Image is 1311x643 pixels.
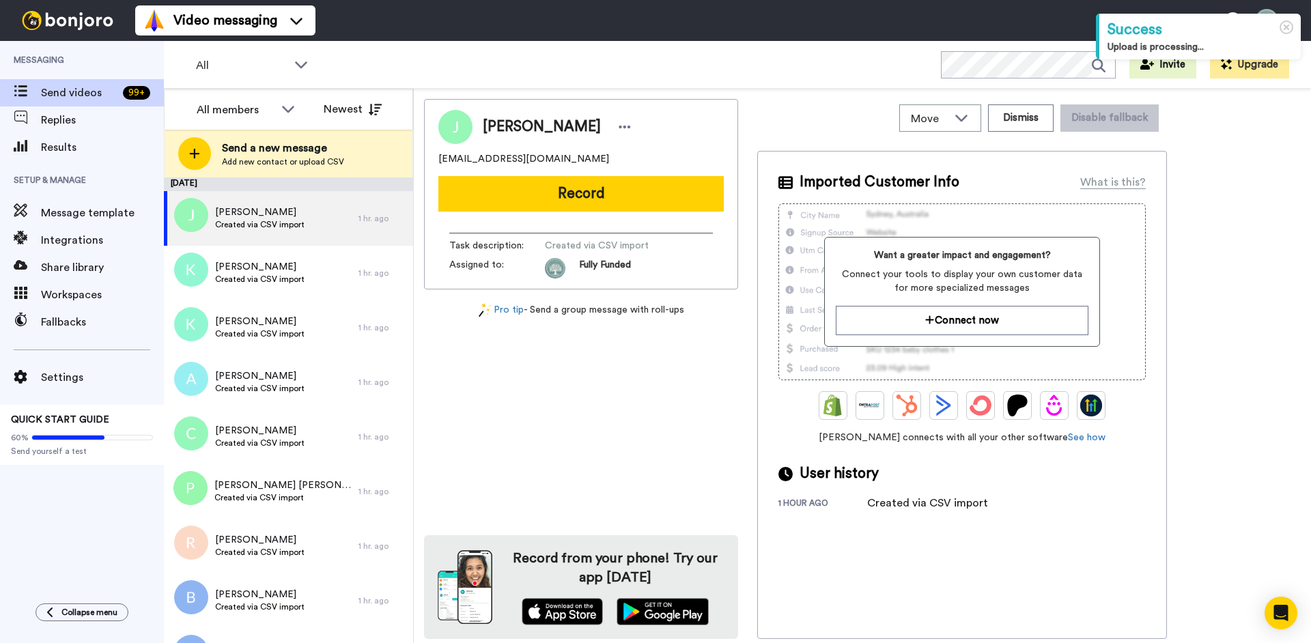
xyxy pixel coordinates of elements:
[988,104,1054,132] button: Dismiss
[438,152,609,166] span: [EMAIL_ADDRESS][DOMAIN_NAME]
[11,432,29,443] span: 60%
[215,274,305,285] span: Created via CSV import
[545,258,565,278] img: d1e7e7e5-f0f7-464d-ab0d-d2200758dbd2-1756130528.jpg
[438,550,492,624] img: download
[579,258,631,278] span: Fully Funded
[173,471,208,505] img: p.png
[506,549,724,587] h4: Record from your phone! Try our app [DATE]
[970,395,991,416] img: ConvertKit
[215,588,305,601] span: [PERSON_NAME]
[16,11,119,30] img: bj-logo-header-white.svg
[358,213,406,224] div: 1 hr. ago
[41,139,164,156] span: Results
[215,205,305,219] span: [PERSON_NAME]
[197,102,274,118] div: All members
[41,112,164,128] span: Replies
[61,607,117,618] span: Collapse menu
[11,446,153,457] span: Send yourself a test
[215,328,305,339] span: Created via CSV import
[41,205,164,221] span: Message template
[1080,174,1146,190] div: What is this?
[1108,40,1293,54] div: Upload is processing...
[215,383,305,394] span: Created via CSV import
[143,10,165,31] img: vm-color.svg
[1080,395,1102,416] img: GoHighLevel
[222,140,344,156] span: Send a new message
[41,232,164,248] span: Integrations
[174,526,208,560] img: r.png
[313,96,392,123] button: Newest
[358,377,406,388] div: 1 hr. ago
[174,307,208,341] img: k.png
[1108,19,1293,40] div: Success
[174,362,208,396] img: a.png
[215,547,305,558] span: Created via CSV import
[215,438,305,448] span: Created via CSV import
[222,156,344,167] span: Add new contact or upload CSV
[483,117,601,137] span: [PERSON_NAME]
[41,287,164,303] span: Workspaces
[358,322,406,333] div: 1 hr. ago
[41,369,164,386] span: Settings
[1129,51,1196,78] button: Invite
[911,111,948,127] span: Move
[174,198,208,232] img: j.png
[1043,395,1065,416] img: Drip
[778,431,1146,444] span: [PERSON_NAME] connects with all your other software
[123,86,150,100] div: 99 +
[479,303,491,317] img: magic-wand.svg
[358,541,406,552] div: 1 hr. ago
[358,431,406,442] div: 1 hr. ago
[933,395,955,416] img: ActiveCampaign
[358,486,406,497] div: 1 hr. ago
[41,314,164,330] span: Fallbacks
[41,259,164,276] span: Share library
[1265,597,1297,629] div: Open Intercom Messenger
[1210,51,1289,78] button: Upgrade
[196,57,287,74] span: All
[41,85,117,101] span: Send videos
[449,258,545,278] span: Assigned to:
[449,239,545,253] span: Task description :
[800,463,879,484] span: User history
[174,416,208,451] img: c.png
[479,303,524,317] a: Pro tip
[867,495,988,511] div: Created via CSV import
[215,601,305,612] span: Created via CSV import
[215,369,305,383] span: [PERSON_NAME]
[822,395,844,416] img: Shopify
[214,478,352,492] span: [PERSON_NAME] [PERSON_NAME]
[836,248,1088,262] span: Want a greater impact and engagement?
[1060,104,1159,132] button: Disable fallback
[859,395,881,416] img: Ontraport
[424,303,738,317] div: - Send a group message with roll-ups
[1006,395,1028,416] img: Patreon
[215,533,305,547] span: [PERSON_NAME]
[358,268,406,278] div: 1 hr. ago
[836,268,1088,295] span: Connect your tools to display your own customer data for more specialized messages
[215,219,305,230] span: Created via CSV import
[174,253,208,287] img: k.png
[215,315,305,328] span: [PERSON_NAME]
[174,580,208,614] img: b.png
[215,424,305,438] span: [PERSON_NAME]
[438,176,724,212] button: Record
[896,395,918,416] img: Hubspot
[617,598,709,625] img: playstore
[358,595,406,606] div: 1 hr. ago
[164,177,413,191] div: [DATE]
[522,598,603,625] img: appstore
[214,492,352,503] span: Created via CSV import
[800,172,959,192] span: Imported Customer Info
[1068,433,1105,442] a: See how
[173,11,277,30] span: Video messaging
[215,260,305,274] span: [PERSON_NAME]
[438,110,473,144] img: Image of Jena Martin
[36,603,128,621] button: Collapse menu
[778,498,867,511] div: 1 hour ago
[836,306,1088,335] button: Connect now
[11,415,109,425] span: QUICK START GUIDE
[545,239,675,253] span: Created via CSV import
